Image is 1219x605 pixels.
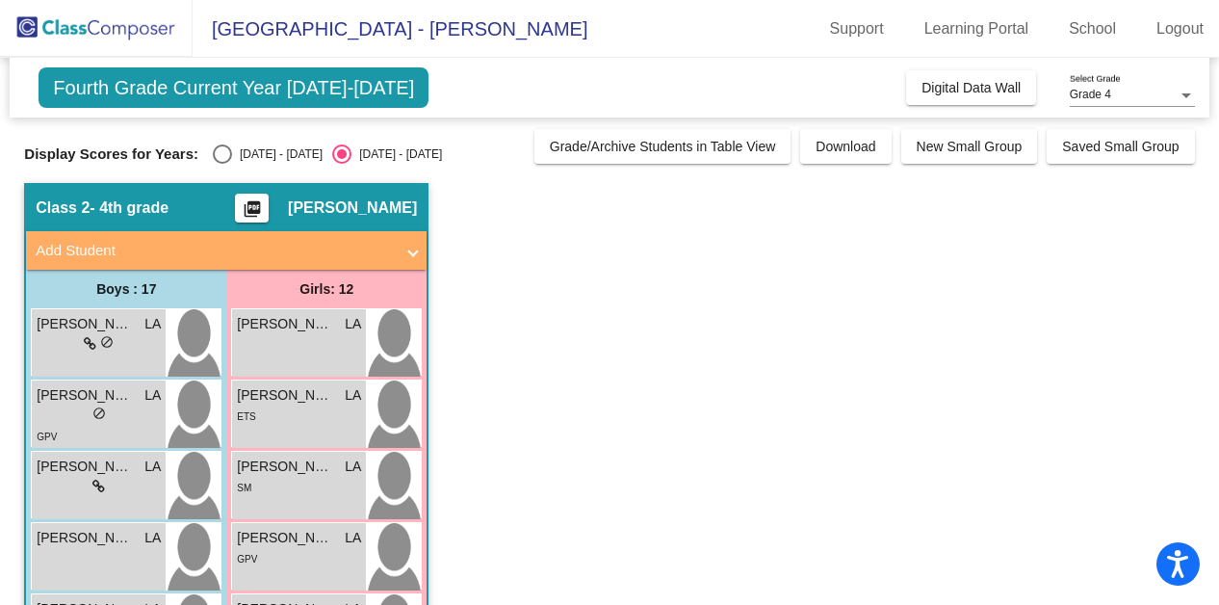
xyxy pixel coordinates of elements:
span: [PERSON_NAME] [37,314,133,334]
span: [PERSON_NAME] [237,385,333,406]
span: LA [345,314,361,334]
span: LA [345,457,361,477]
span: [PERSON_NAME] [237,457,333,477]
span: [PERSON_NAME] [37,385,133,406]
div: [DATE] - [DATE] [232,145,323,163]
span: LA [144,314,161,334]
span: [PERSON_NAME] [288,198,417,218]
span: Class 2 [36,198,90,218]
div: Girls: 12 [226,270,427,308]
span: [PERSON_NAME] [37,528,133,548]
span: [GEOGRAPHIC_DATA] - [PERSON_NAME] [193,13,587,44]
button: New Small Group [901,129,1038,164]
span: LA [144,528,161,548]
span: Digital Data Wall [921,80,1021,95]
mat-panel-title: Add Student [36,240,394,262]
span: SM [237,483,251,493]
span: Grade/Archive Students in Table View [550,139,776,154]
button: Digital Data Wall [906,70,1036,105]
span: [PERSON_NAME] [37,457,133,477]
span: do_not_disturb_alt [100,335,114,349]
a: Logout [1141,13,1219,44]
button: Print Students Details [235,194,269,223]
button: Grade/Archive Students in Table View [534,129,791,164]
span: LA [144,385,161,406]
span: do_not_disturb_alt [92,407,106,420]
span: New Small Group [917,139,1023,154]
span: LA [345,528,361,548]
span: GPV [237,554,257,565]
span: LA [144,457,161,477]
span: Display Scores for Years: [24,145,198,163]
span: [PERSON_NAME] [237,528,333,548]
mat-icon: picture_as_pdf [241,199,264,226]
mat-expansion-panel-header: Add Student [26,231,427,270]
a: Learning Portal [909,13,1045,44]
span: Download [816,139,875,154]
button: Saved Small Group [1047,129,1194,164]
span: Grade 4 [1070,88,1111,101]
span: LA [345,385,361,406]
span: Saved Small Group [1062,139,1179,154]
span: GPV [37,432,57,442]
mat-radio-group: Select an option [213,145,442,164]
a: School [1053,13,1131,44]
span: - 4th grade [90,198,169,218]
div: [DATE] - [DATE] [351,145,442,163]
button: Download [800,129,891,164]
span: ETS [237,411,255,422]
div: Boys : 17 [26,270,226,308]
span: Fourth Grade Current Year [DATE]-[DATE] [39,67,428,108]
a: Support [815,13,899,44]
span: [PERSON_NAME] [237,314,333,334]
